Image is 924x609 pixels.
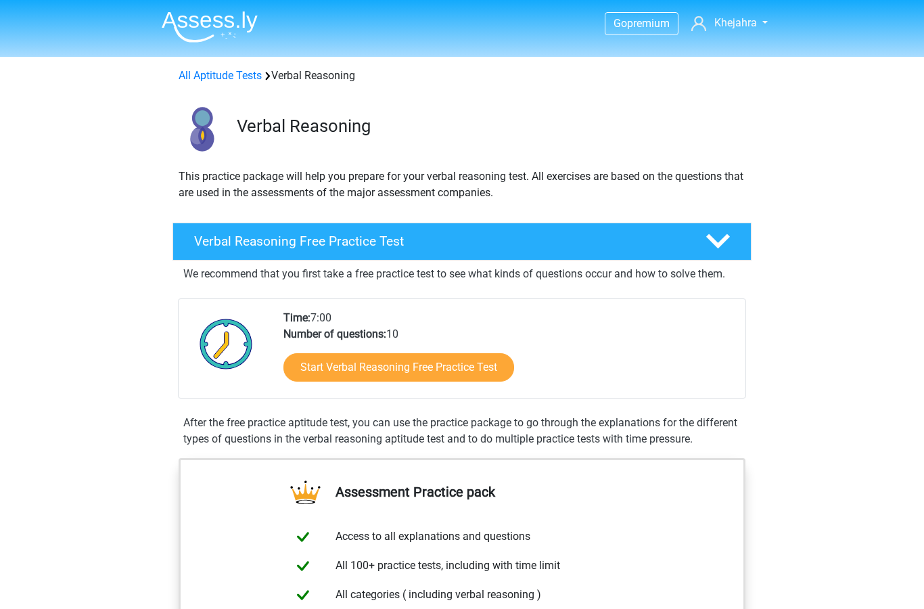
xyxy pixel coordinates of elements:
p: This practice package will help you prepare for your verbal reasoning test. All exercises are bas... [179,168,745,201]
img: Clock [192,310,260,378]
span: Khejahra [714,16,757,29]
h4: Verbal Reasoning Free Practice Test [194,233,684,249]
a: Khejahra [686,15,773,31]
div: Verbal Reasoning [173,68,751,84]
img: verbal reasoning [173,100,231,158]
h3: Verbal Reasoning [237,116,741,137]
span: premium [627,17,670,30]
a: Start Verbal Reasoning Free Practice Test [283,353,514,382]
div: 7:00 10 [273,310,745,398]
b: Number of questions: [283,328,386,340]
img: Assessly [162,11,258,43]
a: Verbal Reasoning Free Practice Test [167,223,757,261]
a: Gopremium [605,14,678,32]
span: Go [614,17,627,30]
a: All Aptitude Tests [179,69,262,82]
b: Time: [283,311,310,324]
div: After the free practice aptitude test, you can use the practice package to go through the explana... [178,415,746,447]
p: We recommend that you first take a free practice test to see what kinds of questions occur and ho... [183,266,741,282]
